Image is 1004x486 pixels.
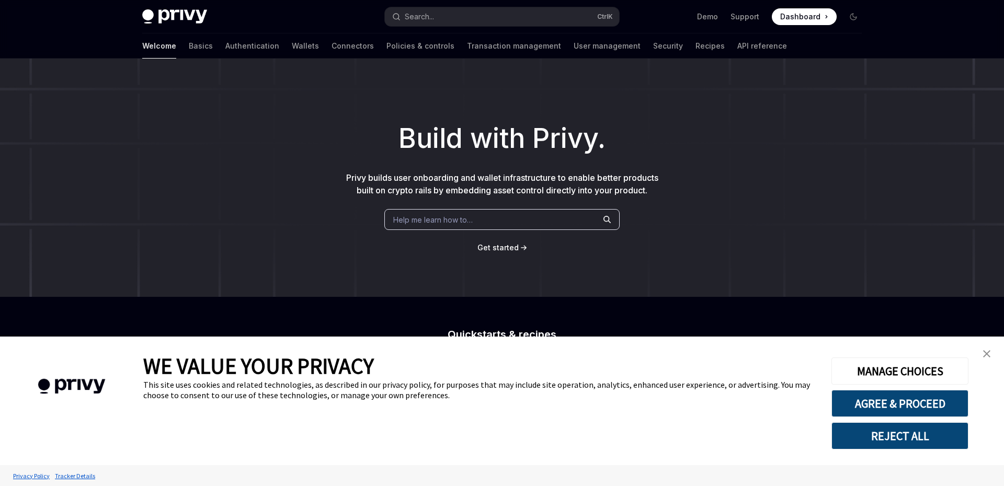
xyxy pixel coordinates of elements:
[142,9,207,24] img: dark logo
[772,8,837,25] a: Dashboard
[318,329,686,340] h2: Quickstarts & recipes
[780,11,820,22] span: Dashboard
[143,352,374,379] span: WE VALUE YOUR PRIVACY
[976,343,997,364] a: close banner
[697,11,718,22] a: Demo
[189,33,213,59] a: Basics
[17,118,987,159] h1: Build with Privy.
[653,33,683,59] a: Security
[831,422,968,449] button: REJECT ALL
[225,33,279,59] a: Authentication
[467,33,561,59] a: Transaction management
[346,172,658,195] span: Privy builds user onboarding and wallet infrastructure to enable better products built on crypto ...
[143,379,816,400] div: This site uses cookies and related technologies, as described in our privacy policy, for purposes...
[983,350,990,357] img: close banner
[831,390,968,417] button: AGREE & PROCEED
[385,7,619,26] button: Search...CtrlK
[405,10,434,23] div: Search...
[845,8,862,25] button: Toggle dark mode
[52,467,98,485] a: Tracker Details
[292,33,319,59] a: Wallets
[731,11,759,22] a: Support
[477,243,519,252] span: Get started
[142,33,176,59] a: Welcome
[477,242,519,253] a: Get started
[332,33,374,59] a: Connectors
[737,33,787,59] a: API reference
[695,33,725,59] a: Recipes
[574,33,641,59] a: User management
[16,364,128,409] img: company logo
[831,357,968,385] button: MANAGE CHOICES
[386,33,454,59] a: Policies & controls
[10,467,52,485] a: Privacy Policy
[597,13,613,21] span: Ctrl K
[393,214,473,225] span: Help me learn how to…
